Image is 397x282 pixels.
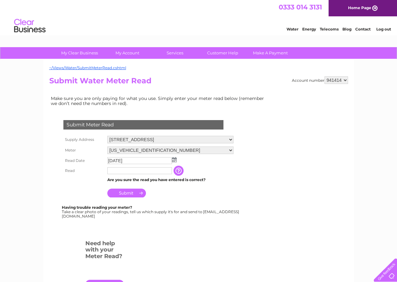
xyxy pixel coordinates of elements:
[106,176,235,184] td: Are you sure the read you have entered is correct?
[51,3,347,30] div: Clear Business is a trading name of Verastar Limited (registered in [GEOGRAPHIC_DATA] No. 3667643...
[292,76,348,84] div: Account number
[14,16,46,36] img: logo.png
[49,65,126,70] a: ~/Views/Water/SubmitMeterRead.cshtml
[244,47,296,59] a: Make A Payment
[49,76,348,88] h2: Submit Water Meter Read
[320,27,339,31] a: Telecoms
[63,120,223,130] div: Submit Meter Read
[62,205,132,210] b: Having trouble reading your meter?
[62,134,106,145] th: Supply Address
[172,157,177,162] img: ...
[85,239,124,263] h3: Need help with your Meter Read?
[355,27,371,31] a: Contact
[287,27,298,31] a: Water
[302,27,316,31] a: Energy
[62,156,106,166] th: Read Date
[197,47,249,59] a: Customer Help
[342,27,351,31] a: Blog
[54,47,105,59] a: My Clear Business
[62,205,240,218] div: Take a clear photo of your readings, tell us which supply it's for and send to [EMAIL_ADDRESS][DO...
[62,145,106,156] th: Meter
[376,27,391,31] a: Log out
[107,189,146,197] input: Submit
[62,166,106,176] th: Read
[279,3,322,11] a: 0333 014 3131
[174,166,185,176] input: Information
[101,47,153,59] a: My Account
[49,94,269,108] td: Make sure you are only paying for what you use. Simply enter your meter read below (remember we d...
[149,47,201,59] a: Services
